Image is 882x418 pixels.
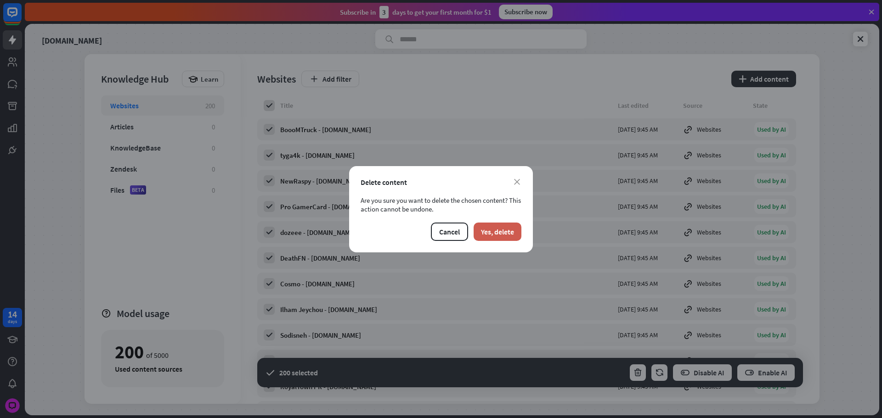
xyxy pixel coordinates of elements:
div: Delete content [361,178,521,187]
div: Are you sure you want to delete the chosen content? This action cannot be undone. [361,196,521,213]
i: close [514,179,520,185]
button: Yes, delete [474,223,521,241]
button: Open LiveChat chat widget [7,4,35,31]
button: Cancel [431,223,468,241]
